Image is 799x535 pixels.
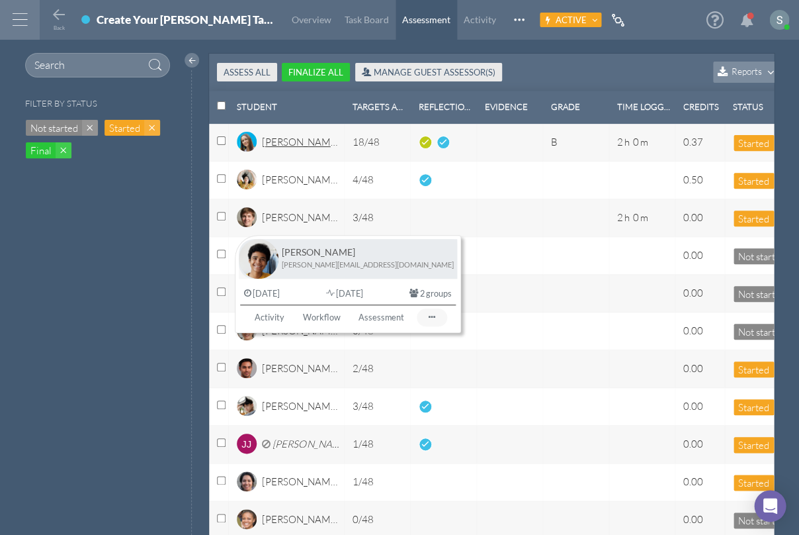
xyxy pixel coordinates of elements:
div: 0.00 [683,512,719,526]
div: m [640,135,652,149]
div: Started [734,362,774,377]
img: image [237,358,257,378]
div: 0 / 48 [353,512,405,526]
a: JJ[PERSON_NAME] [237,431,339,454]
span: JJ [241,438,251,450]
div: Not started [734,512,790,528]
h6: Filter by status [25,99,97,109]
a: [PERSON_NAME] [237,507,339,529]
a: [PERSON_NAME] [237,318,339,340]
div: h [624,135,633,149]
div: [PERSON_NAME] [262,399,339,422]
div: 0.50 [683,173,719,187]
span: Copy to clipboard [278,261,457,271]
div: Started [734,437,774,453]
span: Activity [464,14,496,25]
div: 3 / 48 [353,399,405,413]
div: Started [734,211,774,226]
div: 0.00 [683,286,719,300]
div: Status [733,96,786,118]
span: Active [556,15,587,25]
img: image [239,239,278,279]
div: [PERSON_NAME] [262,362,339,384]
div: 0.00 [683,362,719,375]
span: Not started [30,121,78,135]
input: Search [25,53,171,77]
div: 0.00 [683,248,719,262]
a: [PERSON_NAME] [237,356,339,378]
span: Back [54,24,65,31]
img: image [237,396,257,416]
button: Assess All [217,63,277,81]
span: Assessment [402,14,450,25]
span: Task Board [345,14,389,25]
div: Started [734,135,774,151]
div: 4 / 48 [353,173,405,187]
div: [PERSON_NAME] [262,475,339,497]
div: 1 / 48 [353,475,405,489]
div: Started [734,399,774,415]
div: h [624,211,633,224]
div: Reflections [419,96,472,118]
input: Select row with id:select-pY9B3dBCY6MgRCEM8 [217,514,226,522]
span: Final [30,144,52,158]
img: image [237,207,257,227]
div: 3 / 48 [353,211,405,224]
div: [PERSON_NAME] [262,173,339,195]
div: 0.00 [683,211,719,224]
input: Select row with id:select-w8oB2AFyHYYWGdHqF [217,174,226,183]
span: 2 groups [420,287,452,300]
input: Select row with id:select-jW9E4qD8KKbFT9Snz [217,287,226,296]
input: Select row with id:select-kCGLxQ2PRsRkqxJP4 [217,212,226,220]
div: [PERSON_NAME] [262,512,339,535]
span: Activity [249,309,289,327]
div: 2 / 48 [353,362,405,375]
div: 0.00 [683,437,719,451]
button: Back [51,7,67,29]
a: [PERSON_NAME] [237,129,339,152]
button: Active [540,13,601,27]
span: [PERSON_NAME] [278,244,457,260]
div: Evidence [485,96,538,118]
div: [PERSON_NAME] [262,135,339,158]
img: image [237,132,257,152]
span: Assessment [354,309,409,327]
div: 2 [617,135,624,149]
div: [PERSON_NAME] [262,324,339,346]
span: Overview [292,14,331,25]
a: [PERSON_NAME] [237,242,339,265]
span: Workflow [298,309,345,327]
img: image [237,471,257,491]
a: [PERSON_NAME] [237,167,339,189]
div: 0.37 [683,135,719,149]
a: [PERSON_NAME] [237,469,339,491]
div: Time Logged [617,96,670,118]
a: [PERSON_NAME] [237,205,339,227]
div: B [551,135,558,162]
img: image [237,170,257,189]
div: 2 [617,211,624,224]
div: Create Your [PERSON_NAME] Talk----- [97,13,275,26]
div: Not started [734,324,790,340]
span: [DATE] [253,287,280,300]
div: Student [237,96,339,118]
div: Open Intercom Messenger [754,490,786,522]
input: Select row with id:select-aQ5FhbyDoL6F3E8Jp [217,476,226,485]
input: Select row with id:select-JHQx3jRZdXnnwTvpx [217,438,226,447]
input: Select row with id:select-H9KdC9BJ8Jye2Jb7d [217,250,226,258]
input: Select row with id:select-Rne3TPwsFnEk7xid6 [217,363,226,371]
div: Started [734,173,774,189]
button: Finalize All [282,63,350,81]
div: 0.00 [683,324,719,338]
span: Reports [732,66,762,77]
input: Select row with id:select-apn6RoAtpNpDTzgj7 [217,136,226,145]
button: Manage Guest Assessor(s) [355,63,503,81]
img: ACg8ocKKX03B5h8i416YOfGGRvQH7qkhkMU_izt_hUWC0FdG_LDggA=s96-c [769,10,789,30]
div: 0.00 [683,399,719,413]
div: Credits [683,96,720,118]
div: Targets Assessed [353,96,405,118]
div: 0 [633,211,640,224]
div: Not started [734,248,790,264]
input: Select row with id:select-Fc4Jawti6WpK2bBZw [217,401,226,409]
div: 0.00 [683,475,719,489]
